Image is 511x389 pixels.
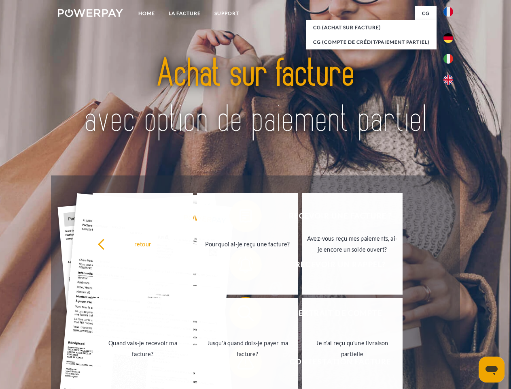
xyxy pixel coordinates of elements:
[58,9,123,17] img: logo-powerpay-white.svg
[443,7,453,17] img: fr
[307,338,398,359] div: Je n'ai reçu qu'une livraison partielle
[162,6,208,21] a: LA FACTURE
[131,6,162,21] a: Home
[306,20,437,35] a: CG (achat sur facture)
[443,33,453,43] img: de
[98,338,189,359] div: Quand vais-je recevoir ma facture?
[208,6,246,21] a: Support
[77,39,434,155] img: title-powerpay_fr.svg
[443,75,453,85] img: en
[443,54,453,64] img: it
[306,35,437,49] a: CG (Compte de crédit/paiement partiel)
[202,238,293,249] div: Pourquoi ai-je reçu une facture?
[307,233,398,255] div: Avez-vous reçu mes paiements, ai-je encore un solde ouvert?
[202,338,293,359] div: Jusqu'à quand dois-je payer ma facture?
[302,193,403,295] a: Avez-vous reçu mes paiements, ai-je encore un solde ouvert?
[415,6,437,21] a: CG
[479,357,505,383] iframe: Bouton de lancement de la fenêtre de messagerie
[98,238,189,249] div: retour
